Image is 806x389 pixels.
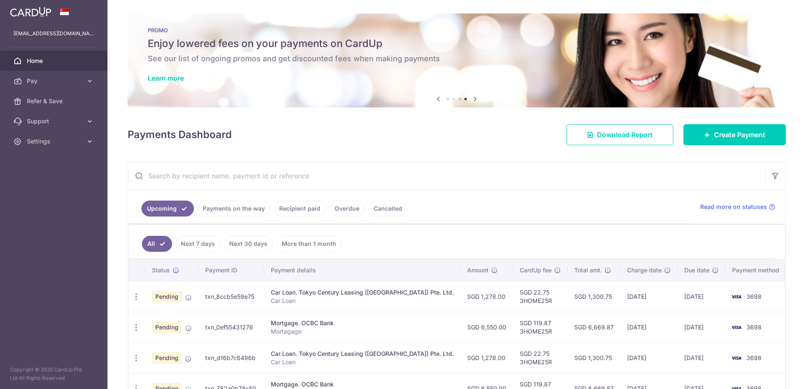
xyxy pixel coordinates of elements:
[513,312,568,342] td: SGD 119.87 3HOME25R
[700,203,767,211] span: Read more on statuses
[142,236,172,252] a: All
[620,281,678,312] td: [DATE]
[128,13,786,107] img: Latest Promos banner
[199,342,264,373] td: txn_d16b7c6496b
[678,342,725,373] td: [DATE]
[368,201,408,217] a: Cancelled
[271,288,454,297] div: Car Loan. Tokyo Century Leasing ([GEOGRAPHIC_DATA]) Pte. Ltd.
[276,236,342,252] a: More than 1 month
[683,124,786,145] a: Create Payment
[197,201,270,217] a: Payments on the way
[700,203,775,211] a: Read more on statuses
[148,54,766,64] h6: See our list of ongoing promos and get discounted fees when making payments
[175,236,220,252] a: Next 7 days
[271,319,454,327] div: Mortgage. OCBC Bank
[152,321,182,333] span: Pending
[566,124,673,145] a: Download Report
[199,281,264,312] td: txn_8ccb5e59e75
[461,342,513,373] td: SGD 1,278.00
[725,259,789,281] th: Payment method
[152,352,182,364] span: Pending
[27,137,82,146] span: Settings
[271,358,454,366] p: Car Loan
[274,201,326,217] a: Recipient paid
[271,327,454,336] p: Mortagage
[10,7,51,17] img: CardUp
[329,201,365,217] a: Overdue
[513,342,568,373] td: SGD 22.75 3HOME25R
[684,266,709,274] span: Due date
[27,57,82,65] span: Home
[271,380,454,389] div: Mortgage. OCBC Bank
[678,281,725,312] td: [DATE]
[513,281,568,312] td: SGD 22.75 3HOME25R
[461,312,513,342] td: SGD 6,550.00
[148,74,184,82] a: Learn more
[752,364,798,385] iframe: Opens a widget where you can find more information
[148,37,766,50] h5: Enjoy lowered fees on your payments on CardUp
[746,324,762,331] span: 3698
[620,312,678,342] td: [DATE]
[714,130,765,140] span: Create Payment
[13,29,94,38] p: [EMAIL_ADDRESS][DOMAIN_NAME]
[128,162,765,189] input: Search by recipient name, payment id or reference
[678,312,725,342] td: [DATE]
[597,130,653,140] span: Download Report
[264,259,461,281] th: Payment details
[271,350,454,358] div: Car Loan. Tokyo Century Leasing ([GEOGRAPHIC_DATA]) Pte. Ltd.
[620,342,678,373] td: [DATE]
[467,266,489,274] span: Amount
[574,266,602,274] span: Total amt.
[128,127,232,142] h4: Payments Dashboard
[141,201,194,217] a: Upcoming
[152,291,182,303] span: Pending
[728,322,745,332] img: Bank Card
[728,353,745,363] img: Bank Card
[271,297,454,305] p: Car Loan
[224,236,273,252] a: Next 30 days
[148,27,766,34] p: PROMO
[627,266,662,274] span: Charge date
[728,292,745,302] img: Bank Card
[568,342,620,373] td: SGD 1,300.75
[520,266,552,274] span: CardUp fee
[746,354,762,361] span: 3698
[27,97,82,105] span: Refer & Save
[568,281,620,312] td: SGD 1,300.75
[568,312,620,342] td: SGD 6,669.87
[199,259,264,281] th: Payment ID
[152,266,170,274] span: Status
[27,77,82,85] span: Pay
[27,117,82,125] span: Support
[199,312,264,342] td: txn_0ef55431276
[461,281,513,312] td: SGD 1,278.00
[746,293,762,300] span: 3698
